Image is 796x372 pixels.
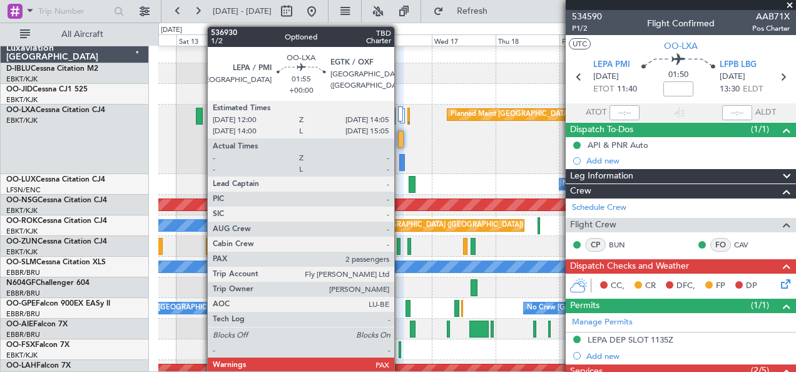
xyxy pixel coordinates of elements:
a: EBBR/BRU [6,330,40,339]
span: Leg Information [570,169,633,183]
a: OO-FSXFalcon 7X [6,341,69,349]
span: [DATE] [720,71,745,83]
a: EBBR/BRU [6,289,40,298]
div: Add new [586,351,790,361]
a: Manage Permits [572,316,633,329]
span: OO-GPE [6,300,36,307]
span: 13:30 [720,83,740,96]
span: (1/1) [751,299,769,312]
div: Thu 18 [496,34,559,46]
span: Permits [570,299,600,313]
div: Flight Confirmed [647,17,715,30]
span: FP [716,280,725,292]
a: BUN [609,239,637,251]
span: D-IBLU [6,65,31,73]
a: N604GFChallenger 604 [6,279,89,287]
button: UTC [569,38,591,49]
div: Sat 13 [176,34,240,46]
span: OO-ROK [6,217,38,225]
span: 534590 [572,10,602,23]
span: OO-LXA [664,39,698,53]
span: (1/1) [751,123,769,136]
a: EBBR/BRU [6,268,40,277]
a: Schedule Crew [572,202,626,214]
span: DP [746,280,757,292]
a: EBKT/KJK [6,351,38,360]
span: 01:50 [668,69,688,81]
span: AAB71X [752,10,790,23]
a: EBBR/BRU [6,309,40,319]
a: EBKT/KJK [6,75,38,84]
a: EBKT/KJK [6,95,38,105]
span: OO-NSG [6,197,38,204]
a: OO-LXACessna Citation CJ4 [6,106,105,114]
div: Fri 19 [559,34,623,46]
div: FO [710,238,731,252]
span: LFPB LBG [720,59,757,71]
a: OO-JIDCessna CJ1 525 [6,86,88,93]
span: DFC, [676,280,695,292]
div: No Crew Nancy (Essey) [563,175,637,194]
span: LEPA PMI [593,59,630,71]
a: OO-NSGCessna Citation CJ4 [6,197,107,204]
div: LEPA DEP SLOT 1135Z [588,334,673,345]
span: Dispatch Checks and Weather [570,259,689,274]
span: 11:40 [617,83,637,96]
a: LFSN/ENC [6,185,41,195]
div: Planned Maint [GEOGRAPHIC_DATA] ([GEOGRAPHIC_DATA]) [451,105,648,124]
span: OO-LXA [6,106,36,114]
a: OO-AIEFalcon 7X [6,321,68,328]
span: Crew [570,184,591,199]
a: OO-SLMCessna Citation XLS [6,259,106,266]
a: D-IBLUCessna Citation M2 [6,65,98,73]
a: OO-LAHFalcon 7X [6,362,71,369]
span: ALDT [755,106,776,119]
button: All Aircraft [14,24,136,44]
button: Refresh [427,1,503,21]
input: --:-- [610,105,640,120]
div: No Crew [GEOGRAPHIC_DATA] ([GEOGRAPHIC_DATA] National) [527,299,737,318]
span: CR [645,280,656,292]
span: OO-AIE [6,321,33,328]
a: OO-LUXCessna Citation CJ4 [6,176,105,183]
span: N604GF [6,279,36,287]
a: EBKT/KJK [6,206,38,215]
span: OO-JID [6,86,33,93]
span: OO-FSX [6,341,35,349]
span: CC, [611,280,625,292]
div: Sun 14 [240,34,304,46]
div: API & PNR Auto [588,140,648,150]
a: CAV [734,239,762,251]
div: Mon 15 [304,34,368,46]
input: Trip Number [38,2,110,21]
span: OO-SLM [6,259,36,266]
span: OO-LUX [6,176,36,183]
div: Tue 16 [368,34,432,46]
span: Refresh [446,7,499,16]
div: Planned Maint [GEOGRAPHIC_DATA] ([GEOGRAPHIC_DATA]) [326,216,523,235]
span: Pos Charter [752,23,790,34]
span: ELDT [743,83,763,96]
a: OO-GPEFalcon 900EX EASy II [6,300,110,307]
a: EBKT/KJK [6,247,38,257]
a: EBKT/KJK [6,116,38,125]
div: Wed 17 [432,34,496,46]
span: P1/2 [572,23,602,34]
div: [DATE] [161,25,182,36]
span: All Aircraft [33,30,132,39]
span: [DATE] [593,71,619,83]
a: OO-ZUNCessna Citation CJ4 [6,238,107,245]
span: OO-LAH [6,362,36,369]
span: Dispatch To-Dos [570,123,633,137]
span: ATOT [586,106,606,119]
span: ETOT [593,83,614,96]
a: OO-ROKCessna Citation CJ4 [6,217,107,225]
span: [DATE] - [DATE] [213,6,272,17]
div: Add new [586,155,790,166]
span: Flight Crew [570,218,616,232]
a: EBKT/KJK [6,227,38,236]
span: OO-ZUN [6,238,38,245]
div: CP [585,238,606,252]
